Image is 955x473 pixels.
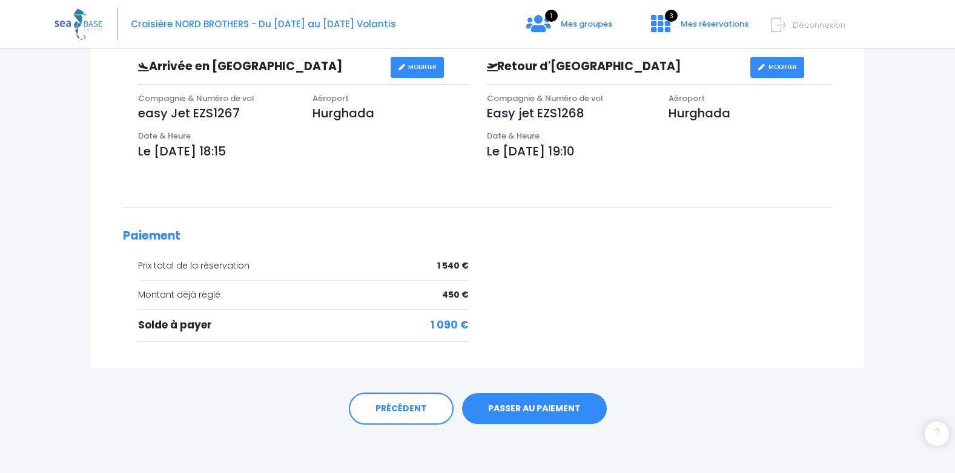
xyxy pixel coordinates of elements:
[129,60,391,74] h3: Arrivée en [GEOGRAPHIC_DATA]
[437,259,469,272] span: 1 540 €
[462,393,607,425] a: PASSER AU PAIEMENT
[561,18,612,30] span: Mes groupes
[123,229,832,243] h2: Paiement
[793,19,845,31] span: Déconnexion
[487,142,833,160] p: Le [DATE] 19:10
[312,104,469,122] p: Hurghada
[517,22,622,34] a: 1 Mes groupes
[138,142,469,160] p: Le [DATE] 18:15
[681,18,748,30] span: Mes réservations
[349,393,454,425] a: PRÉCÉDENT
[442,289,469,301] span: 450 €
[750,57,804,78] a: MODIFIER
[545,10,558,22] span: 1
[669,93,705,104] span: Aéroport
[131,18,396,30] span: Croisière NORD BROTHERS - Du [DATE] au [DATE] Volantis
[138,130,191,142] span: Date & Heure
[669,104,832,122] p: Hurghada
[478,60,750,74] h3: Retour d'[GEOGRAPHIC_DATA]
[665,10,678,22] span: 3
[312,93,349,104] span: Aéroport
[138,318,469,333] div: Solde à payer
[391,57,444,78] a: MODIFIER
[641,22,756,34] a: 3 Mes réservations
[138,289,469,301] div: Montant déjà réglé
[138,259,469,272] div: Prix total de la réservation
[138,104,294,122] p: easy Jet EZS1267
[487,130,540,142] span: Date & Heure
[487,93,603,104] span: Compagnie & Numéro de vol
[138,93,254,104] span: Compagnie & Numéro de vol
[431,318,469,333] span: 1 090 €
[487,104,650,122] p: Easy jet EZS1268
